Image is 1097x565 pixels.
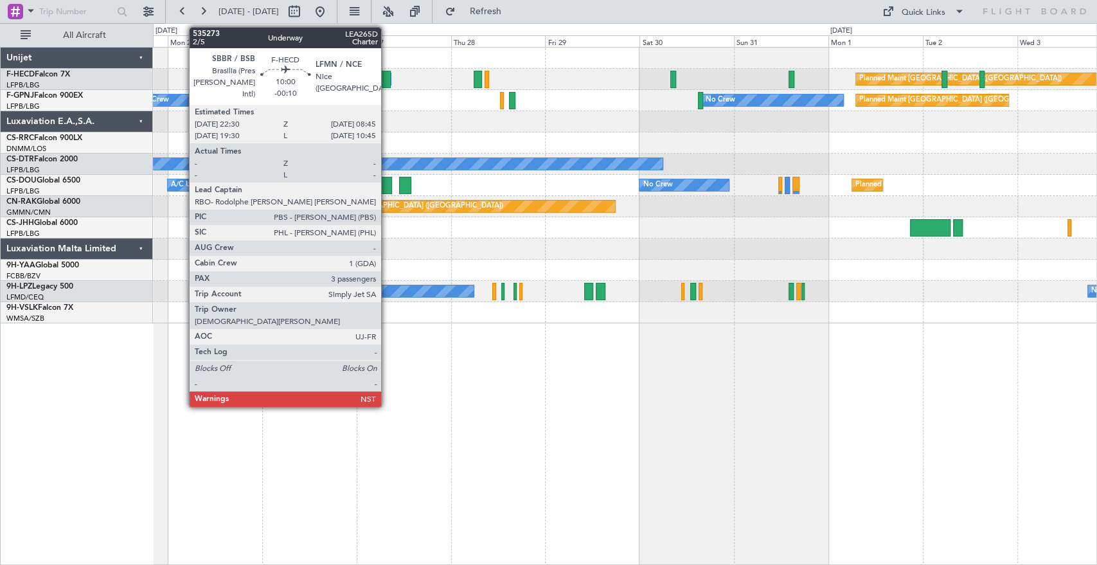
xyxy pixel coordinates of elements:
[6,71,35,78] span: F-HECD
[14,25,139,46] button: All Aircraft
[6,304,38,312] span: 9H-VSLK
[6,177,80,184] a: CS-DOUGlobal 6500
[855,175,1058,195] div: Planned Maint [GEOGRAPHIC_DATA] ([GEOGRAPHIC_DATA])
[6,144,46,154] a: DNMM/LOS
[6,165,40,175] a: LFPB/LBG
[6,92,34,100] span: F-GPNJ
[923,35,1017,47] div: Tue 2
[171,175,224,195] div: A/C Unavailable
[139,91,169,110] div: No Crew
[6,102,40,111] a: LFPB/LBG
[6,198,80,206] a: CN-RAKGlobal 6000
[6,177,37,184] span: CS-DOU
[734,35,828,47] div: Sun 31
[293,175,495,195] div: Planned Maint [GEOGRAPHIC_DATA] ([GEOGRAPHIC_DATA])
[902,6,945,19] div: Quick Links
[6,219,78,227] a: CS-JHHGlobal 6000
[439,1,516,22] button: Refresh
[859,69,1062,89] div: Planned Maint [GEOGRAPHIC_DATA] ([GEOGRAPHIC_DATA])
[6,80,40,90] a: LFPB/LBG
[336,282,366,301] div: No Crew
[6,229,40,238] a: LFPB/LBG
[254,69,283,89] div: No Crew
[706,91,735,110] div: No Crew
[6,283,32,291] span: 9H-LPZ
[357,35,451,47] div: Wed 27
[830,26,852,37] div: [DATE]
[219,6,279,17] span: [DATE] - [DATE]
[6,219,34,227] span: CS-JHH
[458,7,512,16] span: Refresh
[6,292,44,302] a: LFMD/CEQ
[168,35,262,47] div: Mon 25
[33,31,136,40] span: All Aircraft
[262,35,357,47] div: Tue 26
[6,186,40,196] a: LFPB/LBG
[301,197,503,216] div: Planned Maint [GEOGRAPHIC_DATA] ([GEOGRAPHIC_DATA])
[6,198,37,206] span: CN-RAK
[156,26,177,37] div: [DATE]
[6,134,82,142] a: CS-RRCFalcon 900LX
[6,283,73,291] a: 9H-LPZLegacy 500
[6,262,79,269] a: 9H-YAAGlobal 5000
[6,208,51,217] a: GMMN/CMN
[859,91,1062,110] div: Planned Maint [GEOGRAPHIC_DATA] ([GEOGRAPHIC_DATA])
[6,156,78,163] a: CS-DTRFalcon 2000
[6,156,34,163] span: CS-DTR
[643,175,672,195] div: No Crew
[39,2,113,21] input: Trip Number
[876,1,971,22] button: Quick Links
[6,271,40,281] a: FCBB/BZV
[6,262,35,269] span: 9H-YAA
[6,134,34,142] span: CS-RRC
[6,71,70,78] a: F-HECDFalcon 7X
[639,35,734,47] div: Sat 30
[828,35,923,47] div: Mon 1
[6,304,73,312] a: 9H-VSLKFalcon 7X
[451,35,546,47] div: Thu 28
[6,314,44,323] a: WMSA/SZB
[545,35,639,47] div: Fri 29
[6,92,83,100] a: F-GPNJFalcon 900EX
